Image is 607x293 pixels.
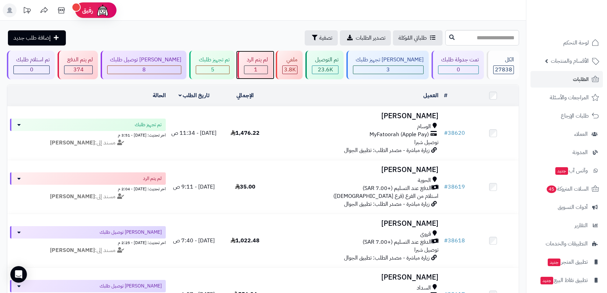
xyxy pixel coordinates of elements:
[530,217,603,234] a: التقارير
[344,146,429,154] span: زيارة مباشرة - مصدر الطلب: تطبيق الجوال
[540,275,588,285] span: تطبيق نقاط البيع
[438,56,478,64] div: تمت جدولة طلبك
[284,65,296,74] span: 3.8K
[10,131,166,138] div: اخر تحديث: [DATE] - 3:51 م
[179,91,210,100] a: تاريخ الطلب
[540,277,553,284] span: جديد
[386,65,390,74] span: 3
[555,167,568,175] span: جديد
[196,66,229,74] div: 5
[430,51,485,79] a: تمت جدولة طلبك 0
[574,129,588,139] span: العملاء
[10,239,166,246] div: اخر تحديث: [DATE] - 2:25 م
[555,166,588,175] span: وآتس آب
[171,129,216,137] span: [DATE] - 11:34 ص
[560,5,600,20] img: logo-2.png
[575,221,588,230] span: التقارير
[547,185,557,193] span: 45
[530,272,603,289] a: تطبيق نقاط البيعجديد
[273,112,438,120] h3: [PERSON_NAME]
[50,139,95,147] strong: [PERSON_NAME]
[398,34,427,42] span: طلباتي المُوكلة
[50,192,95,201] strong: [PERSON_NAME]
[530,199,603,215] a: أدوات التسويق
[100,229,162,236] span: [PERSON_NAME] توصيل طلبك
[530,254,603,270] a: تطبيق المتجرجديد
[530,71,603,88] a: الطلبات
[30,65,33,74] span: 0
[318,65,333,74] span: 23.6K
[312,56,338,64] div: تم التوصيل
[64,66,92,74] div: 374
[444,236,465,245] a: #38618
[100,283,162,290] span: [PERSON_NAME] توصيل طلبك
[444,129,465,137] a: #38620
[5,139,171,147] div: مسند إلى:
[530,162,603,179] a: وآتس آبجديد
[18,3,36,19] a: تحديثات المنصة
[340,30,391,46] a: تصدير الطلبات
[344,200,429,208] span: زيارة مباشرة - مصدر الطلب: تطبيق الجوال
[319,34,332,42] span: تصفية
[6,51,56,79] a: تم استلام طلبك 0
[282,56,297,64] div: ملغي
[236,91,254,100] a: الإجمالي
[444,236,448,245] span: #
[420,230,431,238] span: قروى
[8,30,66,46] a: إضافة طلب جديد
[363,184,432,192] span: الدفع عند التسليم (+7.00 SAR)
[273,273,438,281] h3: [PERSON_NAME]
[333,192,438,200] span: استلام من الفرع (فرع [DEMOGRAPHIC_DATA])
[273,220,438,228] h3: [PERSON_NAME]
[546,239,588,249] span: التطبيقات والخدمات
[573,74,589,84] span: الطلبات
[550,93,589,102] span: المراجعات والأسئلة
[563,38,589,48] span: لوحة التحكم
[135,121,162,128] span: تم تجهيز طلبك
[548,259,560,266] span: جديد
[10,185,166,192] div: اخر تحديث: [DATE] - 2:04 م
[493,56,514,64] div: الكل
[414,246,438,254] span: توصيل شبرا
[153,91,166,100] a: الحالة
[438,66,478,74] div: 0
[417,123,431,131] span: الوسام
[444,129,448,137] span: #
[344,254,429,262] span: زيارة مباشرة - مصدر الطلب: تطبيق الجوال
[236,51,274,79] a: لم يتم الرد 1
[274,51,304,79] a: ملغي 3.8K
[108,66,181,74] div: 8
[96,3,110,17] img: ai-face.png
[457,65,460,74] span: 0
[530,126,603,142] a: العملاء
[370,131,429,139] span: MyFatoorah (Apple Pay)
[495,65,512,74] span: 27838
[13,34,51,42] span: إضافة طلب جديد
[254,65,257,74] span: 1
[56,51,99,79] a: لم يتم الدفع 374
[485,51,520,79] a: الكل27838
[173,236,215,245] span: [DATE] - 7:40 ص
[345,51,430,79] a: [PERSON_NAME] تجهيز طلبك 3
[417,284,431,292] span: السداد
[444,183,448,191] span: #
[444,91,447,100] a: #
[235,183,255,191] span: 35.00
[363,238,432,246] span: الدفع عند التسليم (+7.00 SAR)
[546,184,589,194] span: السلات المتروكة
[107,56,181,64] div: [PERSON_NAME] توصيل طلبك
[530,89,603,106] a: المراجعات والأسئلة
[423,91,438,100] a: العميل
[196,56,229,64] div: تم تجهيز طلبك
[356,34,385,42] span: تصدير الطلبات
[547,257,588,267] span: تطبيق المتجر
[312,66,338,74] div: 23602
[244,56,268,64] div: لم يتم الرد
[530,235,603,252] a: التطبيقات والخدمات
[244,66,267,74] div: 1
[283,66,297,74] div: 3845
[558,202,588,212] span: أدوات التسويق
[14,66,49,74] div: 0
[173,183,215,191] span: [DATE] - 9:11 ص
[304,51,345,79] a: تم التوصيل 23.6K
